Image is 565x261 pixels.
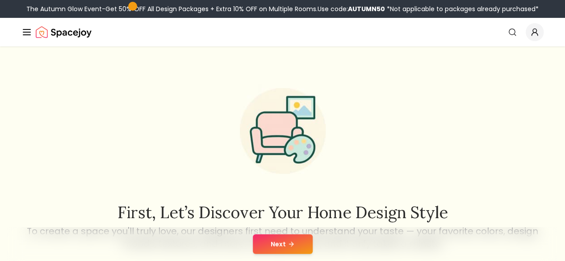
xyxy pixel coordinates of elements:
[25,225,540,250] p: To create a space you'll truly love, our designers first need to understand your taste — your fav...
[26,4,539,13] div: The Autumn Glow Event-Get 50% OFF All Design Packages + Extra 10% OFF on Multiple Rooms.
[348,4,385,13] b: AUTUMN50
[36,23,92,41] img: Spacejoy Logo
[25,203,540,221] h2: First, let’s discover your home design style
[318,4,385,13] span: Use code:
[21,18,544,46] nav: Global
[36,23,92,41] a: Spacejoy
[226,74,340,188] img: Start Style Quiz Illustration
[253,234,313,254] button: Next
[385,4,539,13] span: *Not applicable to packages already purchased*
